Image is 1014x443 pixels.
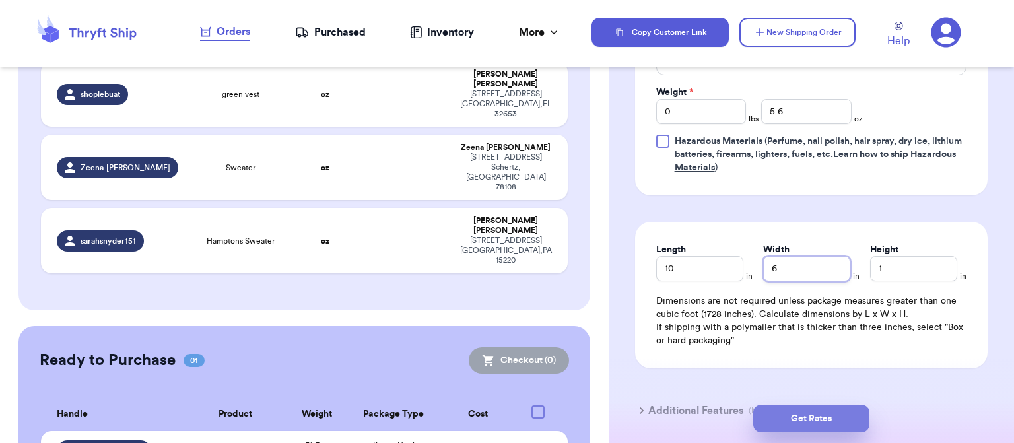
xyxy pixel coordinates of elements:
a: Purchased [295,24,366,40]
button: Copy Customer Link [591,18,729,47]
span: (Perfume, nail polish, hair spray, dry ice, lithium batteries, firearms, lighters, fuels, etc. ) [675,137,962,172]
span: 01 [184,354,205,367]
a: Help [887,22,910,49]
span: Hamptons Sweater [207,236,275,246]
div: [STREET_ADDRESS] [GEOGRAPHIC_DATA] , FL 32653 [459,89,552,119]
span: in [746,271,753,281]
div: [STREET_ADDRESS] [GEOGRAPHIC_DATA] , PA 15220 [459,236,552,265]
button: New Shipping Order [739,18,856,47]
span: Handle [57,407,88,421]
span: shoplebuat [81,89,120,100]
span: green vest [222,89,259,100]
button: Get Rates [753,405,869,432]
label: Length [656,243,686,256]
h2: Ready to Purchase [40,350,176,371]
a: Inventory [410,24,474,40]
button: Checkout (0) [469,347,569,374]
th: Package Type [348,397,440,431]
strong: oz [321,164,329,172]
strong: oz [321,237,329,245]
strong: oz [321,90,329,98]
div: Orders [200,24,250,40]
span: in [853,271,860,281]
a: Orders [200,24,250,41]
label: Width [763,243,790,256]
span: lbs [749,114,759,124]
span: in [960,271,966,281]
label: Weight [656,86,693,99]
div: More [519,24,560,40]
div: [PERSON_NAME] [PERSON_NAME] [459,216,552,236]
div: Zeena [PERSON_NAME] [459,143,552,153]
span: sarahsnyder151 [81,236,136,246]
span: oz [854,114,863,124]
th: Product [184,397,287,431]
th: Cost [440,397,516,431]
div: [PERSON_NAME] [PERSON_NAME] [459,69,552,89]
p: If shipping with a polymailer that is thicker than three inches, select "Box or hard packaging". [656,321,966,347]
span: Zeena.[PERSON_NAME] [81,162,170,173]
th: Weight [287,397,348,431]
span: Help [887,33,910,49]
span: Sweater [226,162,255,173]
div: [STREET_ADDRESS] Schertz , [GEOGRAPHIC_DATA] 78108 [459,153,552,192]
span: Hazardous Materials [675,137,762,146]
div: Dimensions are not required unless package measures greater than one cubic foot (1728 inches). Ca... [656,294,966,347]
label: Height [870,243,898,256]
